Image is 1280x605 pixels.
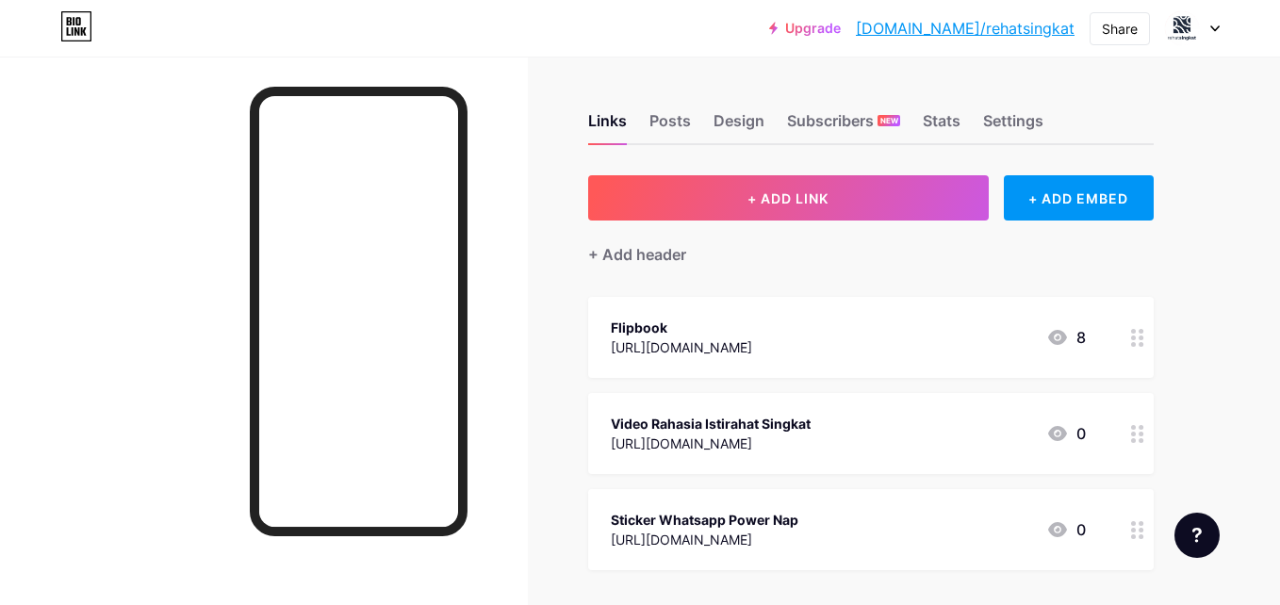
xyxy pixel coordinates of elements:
[923,109,960,143] div: Stats
[1046,326,1086,349] div: 8
[611,337,752,357] div: [URL][DOMAIN_NAME]
[769,21,841,36] a: Upgrade
[1102,19,1138,39] div: Share
[611,414,811,433] div: Video Rahasia Istirahat Singkat
[588,243,686,266] div: + Add header
[983,109,1043,143] div: Settings
[1046,518,1086,541] div: 0
[747,190,829,206] span: + ADD LINK
[856,17,1075,40] a: [DOMAIN_NAME]/rehatsingkat
[611,318,752,337] div: Flipbook
[1046,422,1086,445] div: 0
[649,109,691,143] div: Posts
[1004,175,1154,221] div: + ADD EMBED
[611,510,798,530] div: Sticker Whatsapp Power Nap
[588,109,627,143] div: Links
[714,109,764,143] div: Design
[787,109,900,143] div: Subscribers
[880,115,898,126] span: NEW
[611,530,798,549] div: [URL][DOMAIN_NAME]
[588,175,989,221] button: + ADD LINK
[1164,10,1200,46] img: rehatsingkat
[611,433,811,453] div: [URL][DOMAIN_NAME]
